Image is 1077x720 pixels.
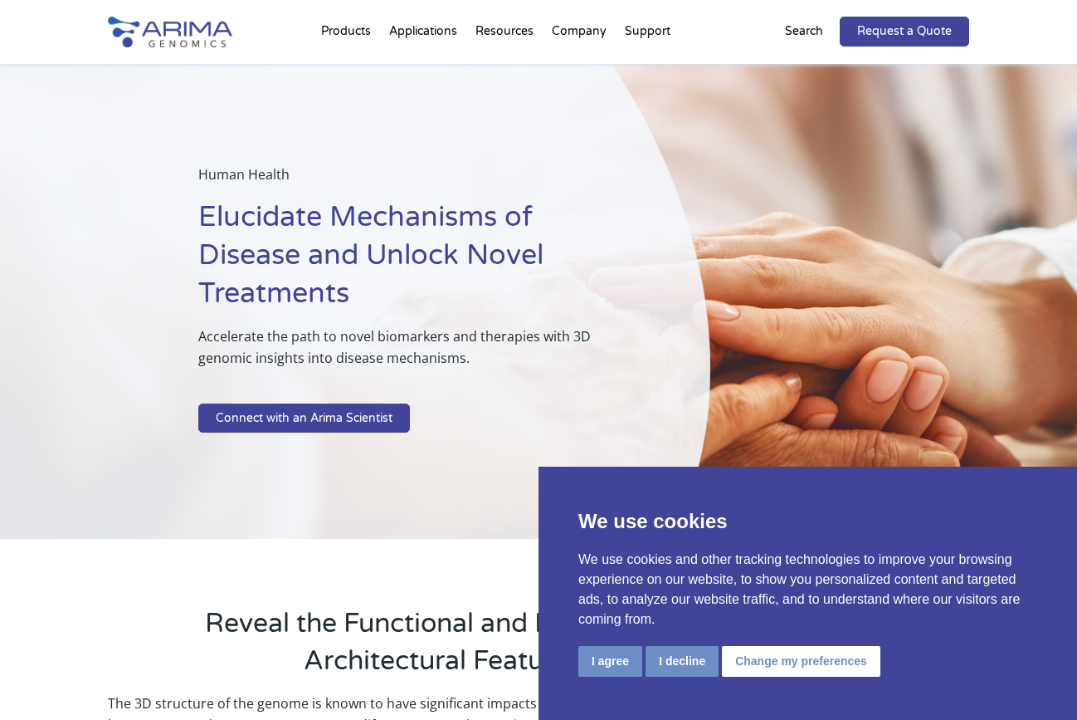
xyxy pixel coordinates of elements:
[198,164,627,198] p: Human Health
[646,646,719,677] button: I decline
[840,17,969,47] a: Request a Quote
[198,198,627,326] h1: Elucidate Mechanisms of Disease and Unlock Novel Treatments
[722,646,880,677] button: Change my preferences
[198,404,410,433] a: Connect with an Arima Scientist
[578,550,1037,629] p: We use cookies and other tracking technologies to improve your browsing experience on our website...
[174,605,903,693] h2: Reveal the Functional and Pathological Importance of Architectural Features of the Genome
[785,21,823,42] p: Search
[578,646,642,677] button: I agree
[578,507,1037,536] p: We use cookies
[108,17,232,47] img: Arima-Genomics-logo
[198,326,627,382] p: Accelerate the path to novel biomarkers and therapies with 3D genomic insights into disease mecha...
